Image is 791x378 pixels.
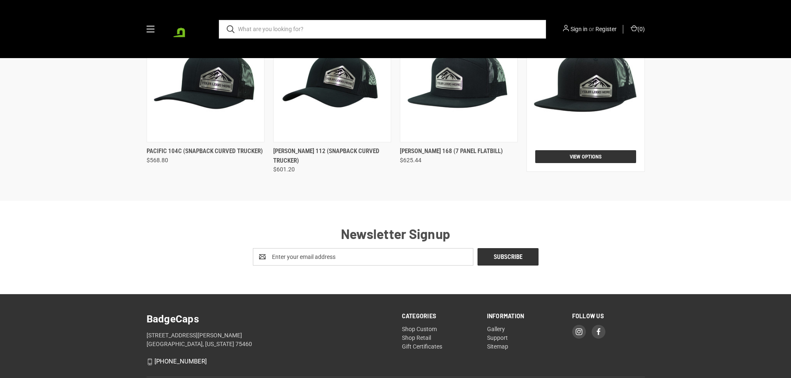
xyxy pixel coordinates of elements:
[273,165,295,174] span: $601.20
[154,358,207,366] a: [PHONE_NUMBER]
[527,156,548,165] span: $641.28
[165,9,206,49] img: BadgeCaps
[487,343,508,350] a: Sitemap
[487,334,508,341] a: Support
[147,312,389,327] h5: BadgeCaps
[527,146,631,156] a: Richardson 511 (7 panel flat bill), $641.28
[629,25,645,34] a: Cart with 0 items
[400,146,503,156] a: Richardson 168 (7 panel flatbill), $625.44
[400,156,421,165] span: $625.44
[595,25,617,34] a: Register
[402,326,437,332] a: Shop Custom
[402,312,475,320] h5: Categories
[478,248,539,266] input: Subscribe
[487,312,560,320] h5: Information
[571,25,588,34] a: Sign in
[165,8,206,50] a: BadgeCaps
[402,343,442,350] a: Gift Certificates
[275,26,389,140] img: BadgeCaps - Richardson 112
[273,146,391,165] a: Richardson 112 (snapback curved trucker), $601.20
[219,20,546,39] input: What are you looking for?
[253,248,473,266] input: Enter your email address
[402,26,516,141] a: Richardson 168 (7 panel flatbill), $625.44
[528,26,643,141] a: Richardson 511 (7 panel flat bill), $641.28
[147,331,389,349] address: [STREET_ADDRESS][PERSON_NAME] [GEOGRAPHIC_DATA], [US_STATE] 75460
[147,224,645,244] h5: Newsletter Signup
[639,26,643,32] span: 0
[589,26,594,32] span: or
[535,150,636,163] a: View Options
[148,26,263,141] a: Pacific 104C (snapback curved trucker), $568.80
[147,156,168,165] span: $568.80
[749,338,791,378] iframe: Chat Widget
[402,26,516,140] img: BadgeCaps - Richardson 168
[275,26,389,141] a: Richardson 112 (snapback curved trucker), $601.20
[487,326,505,332] a: Gallery
[528,26,643,140] img: BadgeCaps - Richardson 511
[148,26,263,140] img: BadgeCaps - Pacific 104C
[147,146,263,156] a: Pacific 104C (snapback curved trucker), $568.80
[402,334,431,341] a: Shop Retail
[572,312,645,320] h5: Follow Us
